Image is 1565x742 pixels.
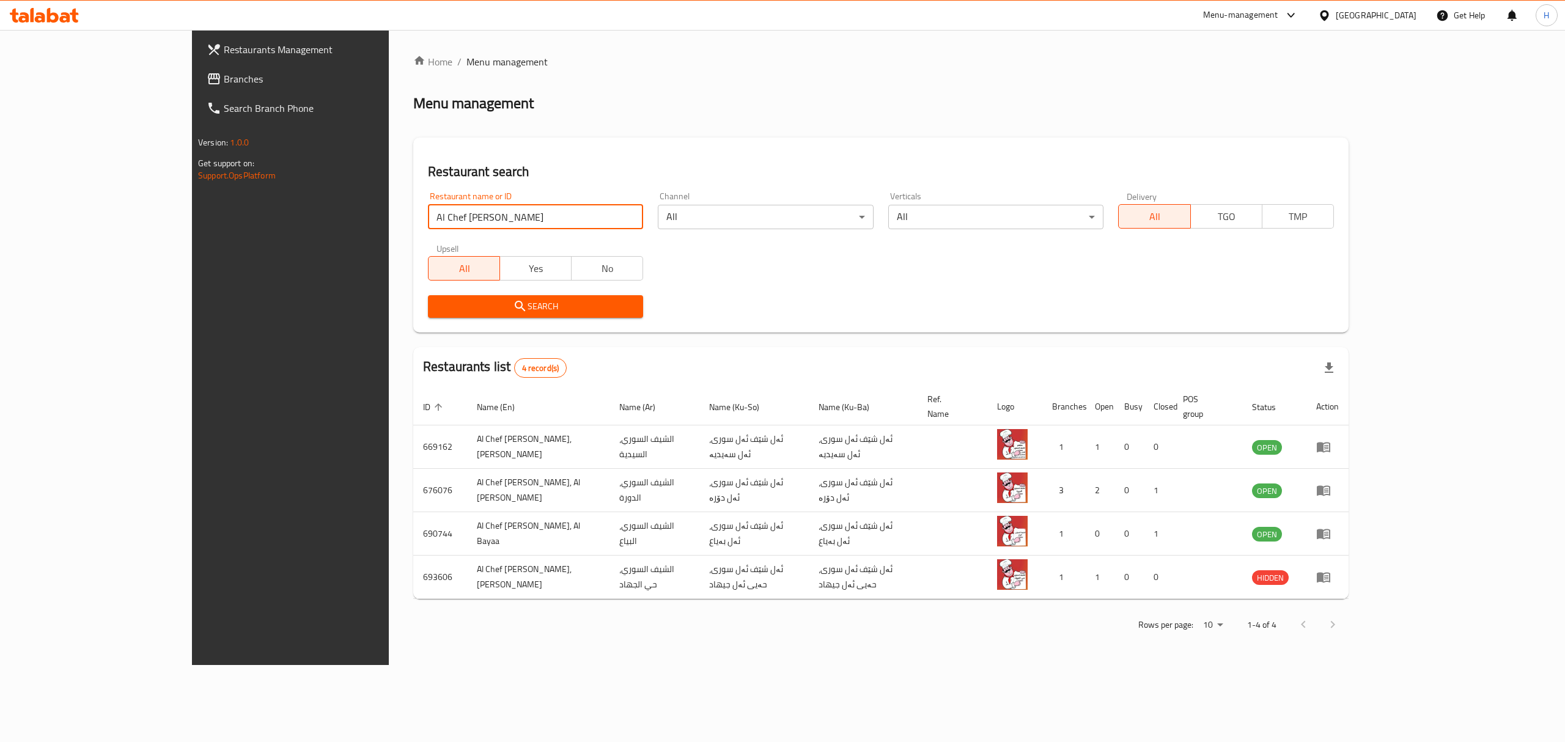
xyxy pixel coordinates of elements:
[1138,617,1193,633] p: Rows per page:
[609,469,699,512] td: الشيف السوري، الدورة
[1267,208,1329,226] span: TMP
[436,244,459,252] label: Upsell
[413,54,1349,69] nav: breadcrumb
[1114,556,1144,599] td: 0
[428,205,643,229] input: Search for restaurant name or ID..
[997,559,1028,590] img: Al Chef Al Soory, Hay Aljihad
[224,101,444,116] span: Search Branch Phone
[1247,617,1276,633] p: 1-4 of 4
[1252,527,1282,542] div: OPEN
[1085,388,1114,425] th: Open
[1252,440,1282,455] div: OPEN
[997,429,1028,460] img: Al Chef Al Soory, Al Saydeya
[467,425,609,469] td: Al Chef [PERSON_NAME], [PERSON_NAME]
[1252,527,1282,542] span: OPEN
[1252,571,1289,585] span: HIDDEN
[809,425,918,469] td: ئەل شێف ئەل سوری، ئەل سەیدیە
[1252,484,1282,498] span: OPEN
[1114,388,1144,425] th: Busy
[1144,425,1173,469] td: 0
[197,94,454,123] a: Search Branch Phone
[1114,425,1144,469] td: 0
[1544,9,1549,22] span: H
[1316,570,1339,584] div: Menu
[1252,570,1289,585] div: HIDDEN
[1198,616,1228,634] div: Rows per page:
[1144,512,1173,556] td: 1
[699,556,809,599] td: ئەل شێف ئەل سوری، حەیی ئەل جیهاد
[1196,208,1258,226] span: TGO
[819,400,885,414] span: Name (Ku-Ba)
[1042,512,1085,556] td: 1
[699,469,809,512] td: ئەل شێف ئەل سوری، ئەل دۆرە
[466,54,548,69] span: Menu management
[423,400,446,414] span: ID
[438,299,633,314] span: Search
[1316,439,1339,454] div: Menu
[1042,425,1085,469] td: 1
[609,556,699,599] td: الشيف السوري، حي الجهاد
[433,260,495,277] span: All
[1316,526,1339,541] div: Menu
[515,362,567,374] span: 4 record(s)
[1124,208,1185,226] span: All
[1085,556,1114,599] td: 1
[1042,556,1085,599] td: 1
[658,205,873,229] div: All
[709,400,775,414] span: Name (Ku-So)
[1114,469,1144,512] td: 0
[576,260,638,277] span: No
[428,295,643,318] button: Search
[609,512,699,556] td: الشيف السوري، البياع
[198,134,228,150] span: Version:
[997,516,1028,546] img: Al Chef Al Soory, Al Bayaa
[1190,204,1262,229] button: TGO
[619,400,671,414] span: Name (Ar)
[198,167,276,183] a: Support.OpsPlatform
[230,134,249,150] span: 1.0.0
[514,358,567,378] div: Total records count
[1085,425,1114,469] td: 1
[809,469,918,512] td: ئەل شێف ئەل سوری، ئەل دۆرە
[428,256,500,281] button: All
[505,260,567,277] span: Yes
[1144,469,1173,512] td: 1
[1118,204,1190,229] button: All
[1042,469,1085,512] td: 3
[224,72,444,86] span: Branches
[1314,353,1344,383] div: Export file
[1127,192,1157,200] label: Delivery
[1336,9,1416,22] div: [GEOGRAPHIC_DATA]
[1183,392,1228,421] span: POS group
[809,512,918,556] td: ئەل شێف ئەل سوری، ئەل بەیاع
[197,35,454,64] a: Restaurants Management
[699,425,809,469] td: ئەل شێف ئەل سوری، ئەل سەیدیە
[198,155,254,171] span: Get support on:
[428,163,1334,181] h2: Restaurant search
[1262,204,1334,229] button: TMP
[1203,8,1278,23] div: Menu-management
[1085,469,1114,512] td: 2
[467,512,609,556] td: Al Chef [PERSON_NAME], Al Bayaa
[1085,512,1114,556] td: 0
[997,472,1028,503] img: Al Chef Al Soory, Al Dora
[457,54,462,69] li: /
[413,94,534,113] h2: Menu management
[1144,556,1173,599] td: 0
[499,256,572,281] button: Yes
[1114,512,1144,556] td: 0
[477,400,531,414] span: Name (En)
[1252,400,1292,414] span: Status
[571,256,643,281] button: No
[987,388,1042,425] th: Logo
[1042,388,1085,425] th: Branches
[413,388,1349,599] table: enhanced table
[1316,483,1339,498] div: Menu
[224,42,444,57] span: Restaurants Management
[809,556,918,599] td: ئەل شێف ئەل سوری، حەیی ئەل جیهاد
[1306,388,1349,425] th: Action
[467,556,609,599] td: Al Chef [PERSON_NAME], [PERSON_NAME]
[699,512,809,556] td: ئەل شێف ئەل سوری، ئەل بەیاع
[927,392,973,421] span: Ref. Name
